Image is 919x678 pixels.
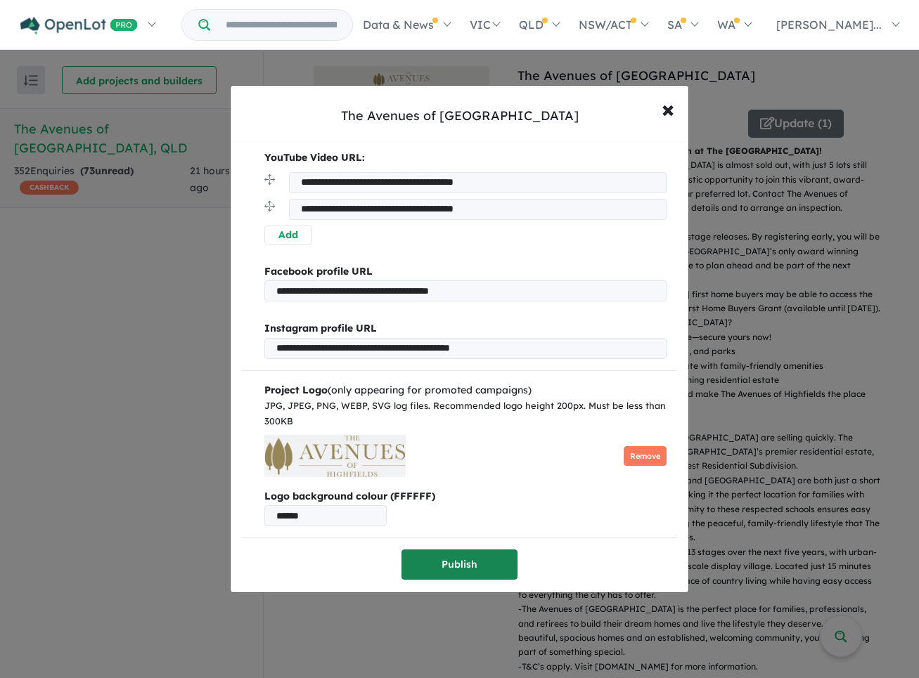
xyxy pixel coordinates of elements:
[264,488,667,505] b: Logo background colour (FFFFFF)
[213,10,349,40] input: Try estate name, suburb, builder or developer
[264,322,377,334] b: Instagram profile URL
[401,549,518,580] button: Publish
[624,446,667,467] button: Remove
[20,17,138,34] img: Openlot PRO Logo White
[341,107,579,125] div: The Avenues of [GEOGRAPHIC_DATA]
[264,382,667,399] div: (only appearing for promoted campaigns)
[264,435,406,477] img: The%20Avenues%20of%20Highfields%20-%20Highfields%20Logo.jpg
[776,18,882,32] span: [PERSON_NAME]...
[264,384,328,396] b: Project Logo
[264,174,275,185] img: drag.svg
[264,201,275,211] img: drag.svg
[264,265,373,278] b: Facebook profile URL
[264,150,667,167] p: YouTube Video URL:
[662,93,674,124] span: ×
[264,398,667,429] div: JPG, JPEG, PNG, WEBP, SVG log files. Recommended logo height 200px. Must be less than 300KB
[264,226,313,245] button: Add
